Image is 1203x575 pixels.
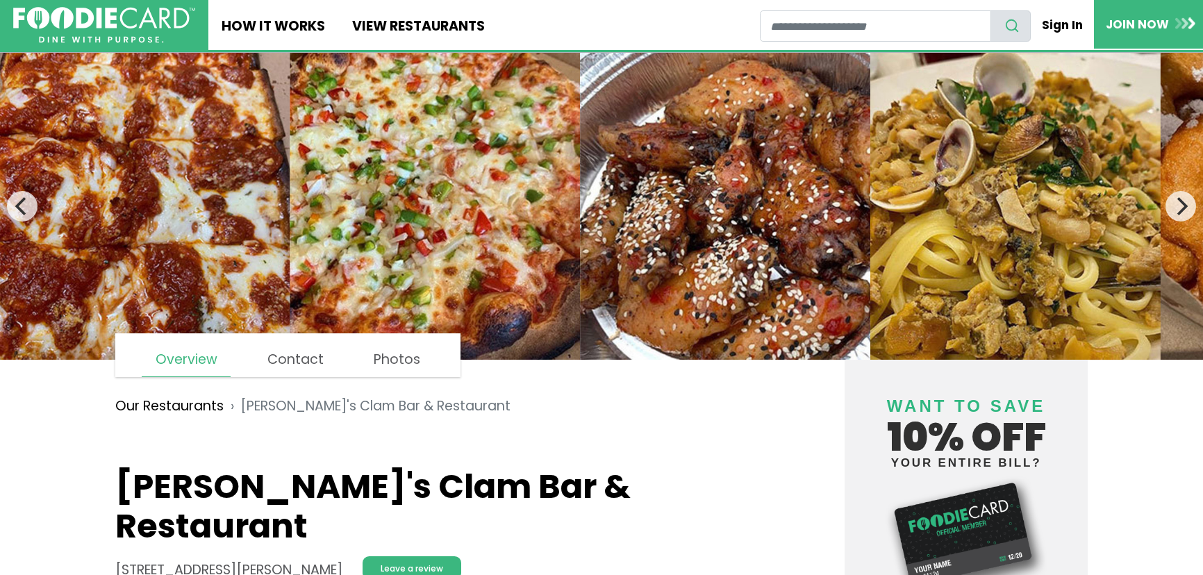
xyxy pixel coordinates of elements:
input: restaurant search [760,10,991,42]
a: Our Restaurants [115,397,224,417]
li: [PERSON_NAME]'s Clam Bar & Restaurant [224,397,511,417]
small: your entire bill? [858,457,1075,469]
button: Next [1165,191,1196,222]
a: Photos [360,343,433,376]
nav: page links [115,333,461,377]
button: Previous [7,191,38,222]
img: FoodieCard; Eat, Drink, Save, Donate [13,7,195,44]
a: Sign In [1031,10,1095,40]
button: search [990,10,1031,42]
h1: [PERSON_NAME]'s Clam Bar & Restaurant [115,467,765,547]
span: Want to save [887,397,1045,415]
a: Overview [142,343,230,377]
h4: 10% off [858,379,1075,469]
nav: breadcrumb [115,386,765,426]
a: Contact [254,343,337,376]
